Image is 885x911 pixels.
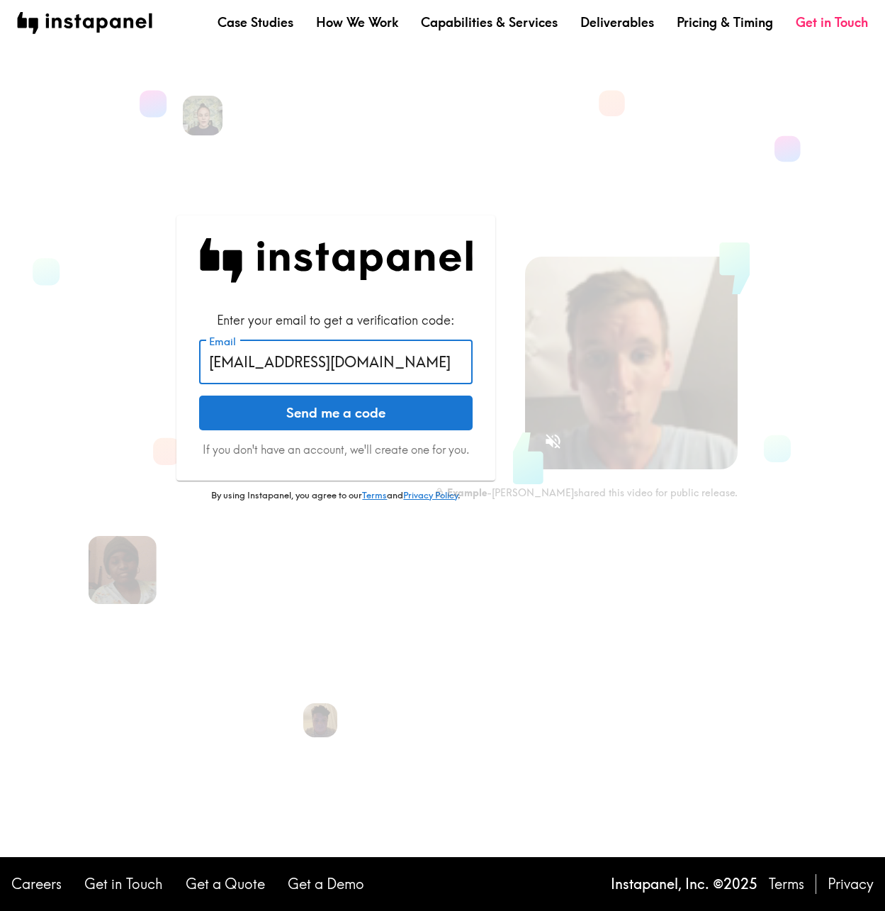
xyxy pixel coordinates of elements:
a: Deliverables [580,13,654,31]
button: Sound is off [538,426,568,457]
p: Instapanel, Inc. © 2025 [611,874,757,894]
label: Email [209,334,236,350]
b: Example [447,486,487,499]
a: Capabilities & Services [421,13,558,31]
p: By using Instapanel, you agree to our and . [176,489,495,502]
img: Instapanel [199,238,473,283]
a: Careers [11,874,62,894]
a: Get in Touch [84,874,163,894]
div: - [PERSON_NAME] shared this video for public release. [434,486,738,499]
a: Case Studies [218,13,293,31]
a: Privacy [828,874,874,894]
a: Terms [362,489,387,501]
a: Get in Touch [796,13,868,31]
a: How We Work [316,13,398,31]
img: Liam [303,703,337,737]
img: Venita [89,536,157,604]
p: If you don't have an account, we'll create one for you. [199,442,473,457]
a: Terms [769,874,804,894]
div: Enter your email to get a verification code: [199,311,473,329]
img: Martina [183,96,222,135]
a: Get a Demo [288,874,364,894]
a: Get a Quote [186,874,265,894]
button: Send me a code [199,396,473,431]
a: Pricing & Timing [677,13,773,31]
a: Privacy Policy [403,489,458,501]
img: instapanel [17,12,152,34]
